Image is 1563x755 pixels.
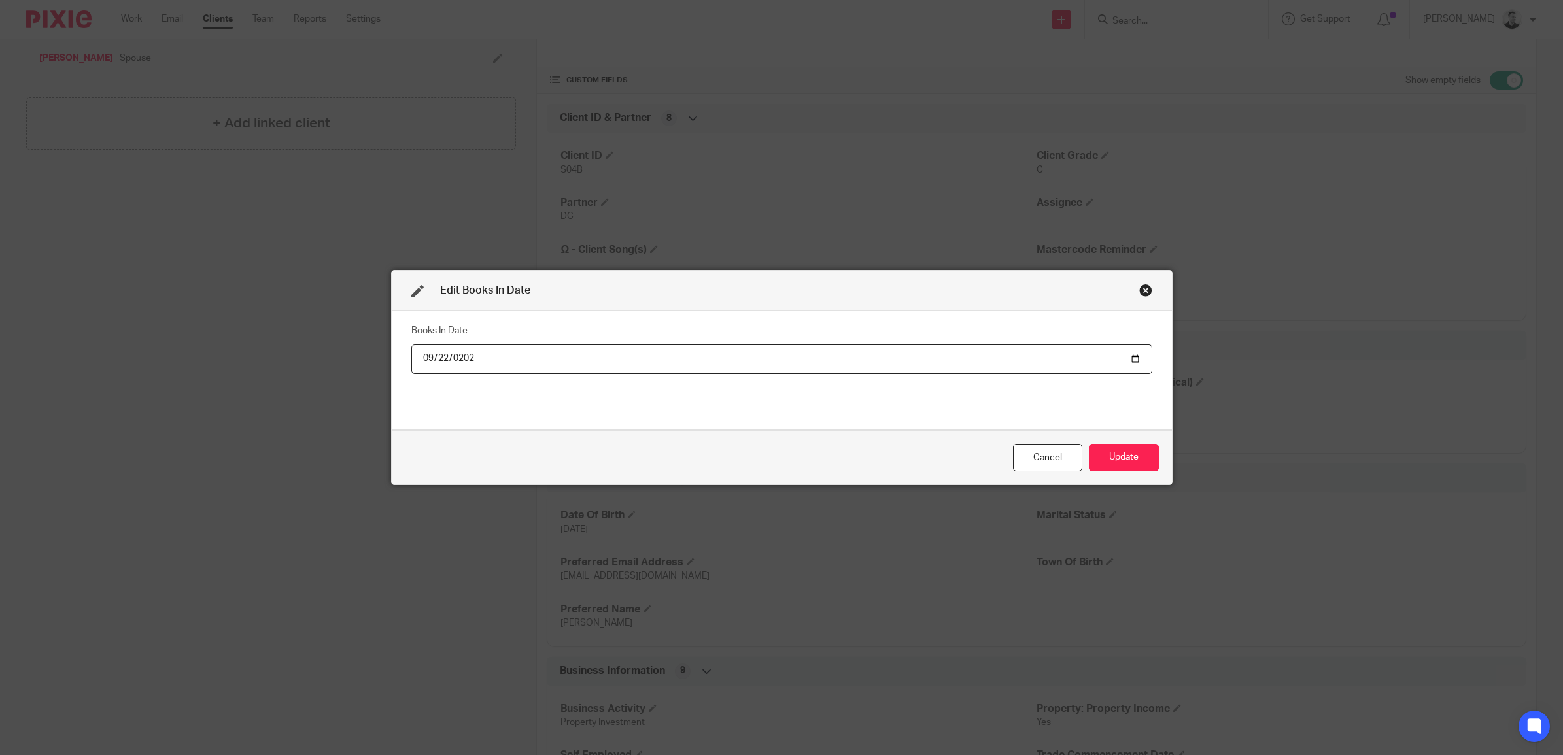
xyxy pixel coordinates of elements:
button: Update [1089,444,1159,472]
div: Close this dialog window [1013,444,1082,472]
label: Books In Date [411,324,468,337]
div: Close this dialog window [1139,284,1152,297]
span: Edit Books In Date [440,285,530,295]
input: YYYY-MM-DD [411,344,1152,374]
